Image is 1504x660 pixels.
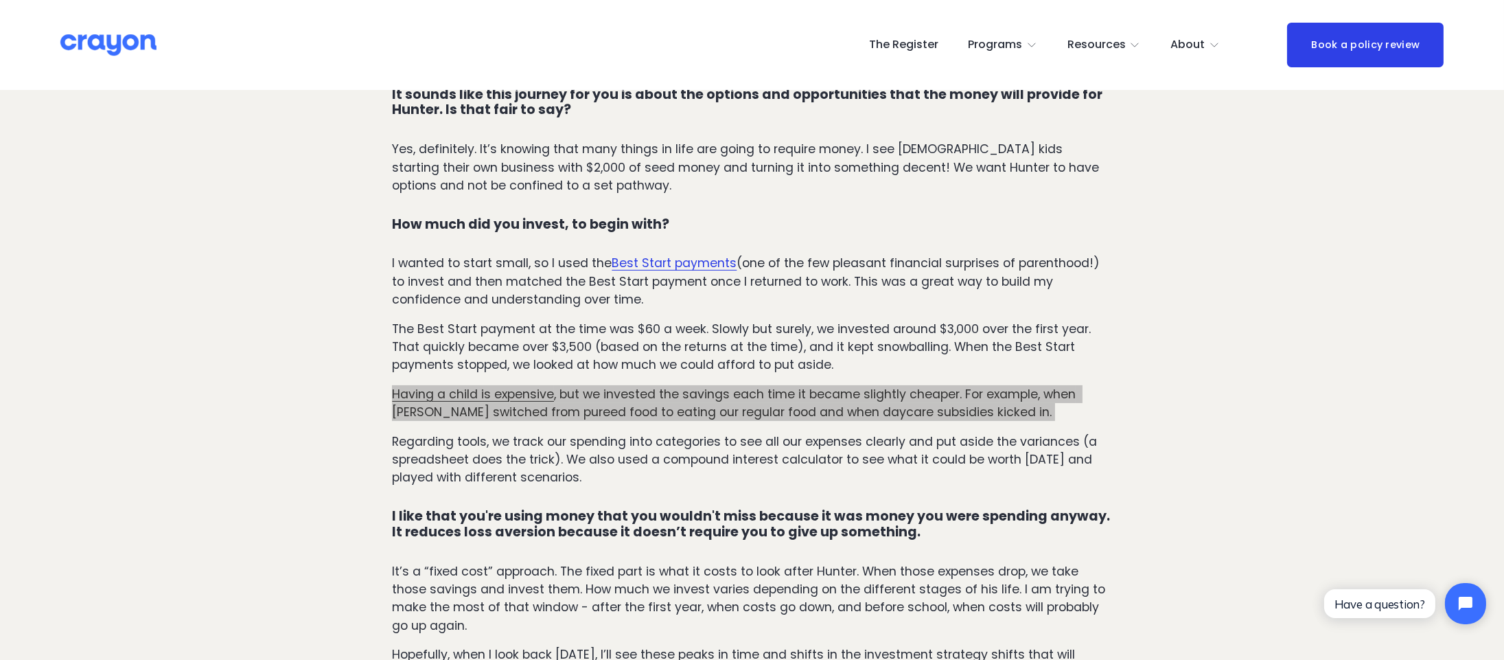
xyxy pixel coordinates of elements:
[1170,35,1205,55] span: About
[392,215,669,234] strong: How much did you invest, to begin with?
[392,385,1111,422] p: , but we invested the savings each time it became slightly cheaper. For example, when [PERSON_NAM...
[968,34,1037,56] a: folder dropdown
[1287,23,1444,67] a: Book a policy review
[1067,34,1141,56] a: folder dropdown
[392,433,1111,487] p: Regarding tools, we track our spending into categories to see all our expenses clearly and put as...
[1170,34,1220,56] a: folder dropdown
[1067,35,1126,55] span: Resources
[392,85,1105,120] strong: It sounds like this journey for you is about the options and opportunities that the money will pr...
[392,320,1111,374] p: The Best Start payment at the time was $60 a week. Slowly but surely, we invested around $3,000 o...
[392,254,1111,308] p: I wanted to start small, so I used the (one of the few pleasant financial surprises of parenthood...
[1312,571,1498,636] iframe: Tidio Chat
[392,386,554,402] a: Having a child is expensive
[869,34,938,56] a: The Register
[612,255,737,271] a: Best Start payments
[392,562,1111,635] p: It’s a “fixed cost” approach. The fixed part is what it costs to look after Hunter. When those ex...
[60,33,157,57] img: Crayon
[968,35,1022,55] span: Programs
[392,507,1113,541] strong: I like that you're using money that you wouldn't miss because it was money you were spending anyw...
[392,140,1111,194] p: Yes, definitely. It’s knowing that many things in life are going to require money. I see [DEMOGRA...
